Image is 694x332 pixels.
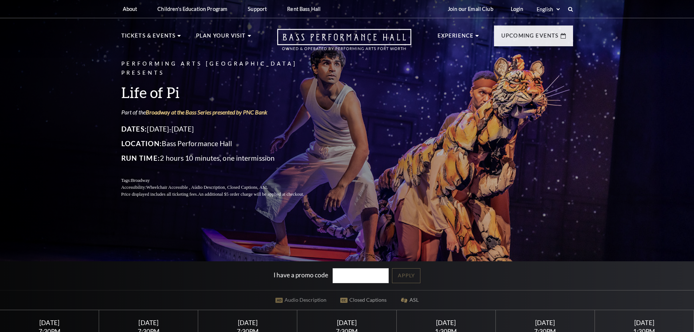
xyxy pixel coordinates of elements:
a: Broadway at the Bass Series presented by PNC Bank [146,109,267,116]
p: About [123,6,137,12]
label: I have a promo code [274,271,328,279]
span: Location: [121,139,162,148]
p: Accessibility: [121,184,322,191]
span: Wheelchair Accessible , Audio Description, Closed Captions, ASL [146,185,268,190]
p: Tickets & Events [121,31,176,44]
p: 2 hours 10 minutes, one intermission [121,152,322,164]
p: Plan Your Visit [196,31,246,44]
p: Children's Education Program [157,6,227,12]
div: [DATE] [405,319,487,327]
div: [DATE] [9,319,90,327]
p: Price displayed includes all ticketing fees. [121,191,322,198]
p: Performing Arts [GEOGRAPHIC_DATA] Presents [121,59,322,78]
div: [DATE] [504,319,586,327]
span: Dates: [121,125,147,133]
p: Support [248,6,267,12]
div: [DATE] [604,319,685,327]
div: [DATE] [108,319,189,327]
div: [DATE] [306,319,388,327]
span: An additional $5 order charge will be applied at checkout. [198,192,304,197]
p: Part of the [121,108,322,116]
p: Experience [438,31,474,44]
span: Run Time: [121,154,160,162]
p: Upcoming Events [501,31,559,44]
p: Tags: [121,177,322,184]
p: Rent Bass Hall [287,6,321,12]
p: Bass Performance Hall [121,138,322,149]
div: [DATE] [207,319,289,327]
select: Select: [535,6,561,13]
span: Broadway [131,178,150,183]
h3: Life of Pi [121,83,322,102]
p: [DATE]-[DATE] [121,123,322,135]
